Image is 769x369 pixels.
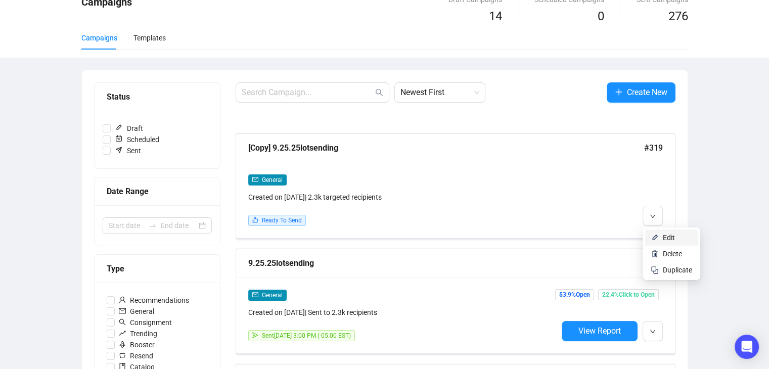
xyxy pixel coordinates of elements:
[81,32,117,43] div: Campaigns
[663,250,682,258] span: Delete
[663,234,675,242] span: Edit
[242,86,373,99] input: Search Campaign...
[119,296,126,303] span: user
[555,289,594,300] span: 53.9% Open
[115,350,157,361] span: Resend
[375,88,383,97] span: search
[111,123,147,134] span: Draft
[650,329,656,335] span: down
[119,352,126,359] span: retweet
[252,292,258,298] span: mail
[248,257,644,269] div: 9.25.25lotsending
[668,9,688,23] span: 276
[119,341,126,348] span: rocket
[248,192,558,203] div: Created on [DATE] | 2.3k targeted recipients
[236,133,675,239] a: [Copy] 9.25.25lotsending#319mailGeneralCreated on [DATE]| 2.3k targeted recipientslikeReady To Send
[248,307,558,318] div: Created on [DATE] | Sent to 2.3k recipients
[252,217,258,223] span: like
[644,142,663,154] span: #319
[149,221,157,229] span: to
[107,90,208,103] div: Status
[262,176,283,183] span: General
[111,145,145,156] span: Sent
[598,9,604,23] span: 0
[115,317,176,328] span: Consignment
[578,326,621,336] span: View Report
[119,318,126,326] span: search
[149,221,157,229] span: swap-right
[115,339,159,350] span: Booster
[119,307,126,314] span: mail
[236,249,675,354] a: 9.25.25lotsending#318mailGeneralCreated on [DATE]| Sent to 2.3k recipientssendSent[DATE] 3:00 PM ...
[562,321,638,341] button: View Report
[627,86,667,99] span: Create New
[252,176,258,182] span: mail
[248,142,644,154] div: [Copy] 9.25.25lotsending
[607,82,675,103] button: Create New
[598,289,659,300] span: 22.4% Click to Open
[615,88,623,96] span: plus
[119,330,126,337] span: rise
[133,32,166,43] div: Templates
[115,306,158,317] span: General
[161,220,197,231] input: End date
[262,292,283,299] span: General
[111,134,163,145] span: Scheduled
[107,262,208,275] div: Type
[735,335,759,359] div: Open Intercom Messenger
[663,266,692,274] span: Duplicate
[650,213,656,219] span: down
[107,185,208,198] div: Date Range
[400,83,479,102] span: Newest First
[262,217,302,224] span: Ready To Send
[489,9,502,23] span: 14
[115,328,161,339] span: Trending
[651,250,659,258] img: svg+xml;base64,PHN2ZyB4bWxucz0iaHR0cDovL3d3dy53My5vcmcvMjAwMC9zdmciIHhtbG5zOnhsaW5rPSJodHRwOi8vd3...
[651,266,659,274] img: svg+xml;base64,PHN2ZyB4bWxucz0iaHR0cDovL3d3dy53My5vcmcvMjAwMC9zdmciIHdpZHRoPSIyNCIgaGVpZ2h0PSIyNC...
[262,332,351,339] span: Sent [DATE] 3:00 PM (-05:00 EST)
[109,220,145,231] input: Start date
[651,234,659,242] img: svg+xml;base64,PHN2ZyB4bWxucz0iaHR0cDovL3d3dy53My5vcmcvMjAwMC9zdmciIHhtbG5zOnhsaW5rPSJodHRwOi8vd3...
[115,295,193,306] span: Recommendations
[252,332,258,338] span: send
